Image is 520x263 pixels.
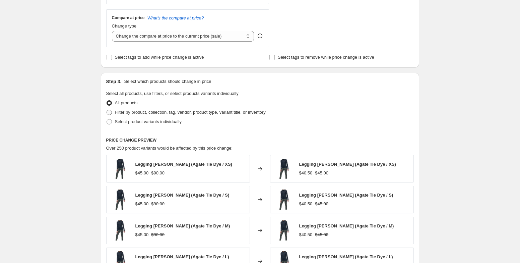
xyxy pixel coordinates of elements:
div: $40.50 [299,231,313,238]
span: Change type [112,23,137,29]
span: Select all products, use filters, or select products variants individually [106,91,239,96]
div: $45.00 [135,170,149,176]
span: Select tags to add while price change is active [115,55,204,60]
h2: Step 3. [106,78,122,85]
span: Legging [PERSON_NAME] (Agate Tie Dye / M) [135,223,230,228]
div: $45.00 [135,201,149,207]
span: Legging [PERSON_NAME] (Agate Tie Dye / S) [299,193,393,198]
span: Select product variants individually [115,119,182,124]
span: Legging [PERSON_NAME] (Agate Tie Dye / M) [299,223,394,228]
strike: $45.00 [315,170,328,176]
span: Legging [PERSON_NAME] (Agate Tie Dye / L) [299,254,393,259]
div: $40.50 [299,201,313,207]
button: What's the compare at price? [147,15,204,20]
span: Legging [PERSON_NAME] (Agate Tie Dye / XS) [299,162,396,167]
strike: $90.00 [151,231,165,238]
span: Legging [PERSON_NAME] (Agate Tie Dye / S) [135,193,230,198]
span: All products [115,100,138,105]
div: $45.00 [135,231,149,238]
h3: Compare at price [112,15,145,20]
span: Filter by product, collection, tag, vendor, product type, variant title, or inventory [115,110,266,115]
img: PERNAA12EL00153302-3435_80x.jpg [274,190,294,210]
strike: $90.00 [151,170,165,176]
div: $40.50 [299,170,313,176]
img: PERNAA12EL00153302-3435_80x.jpg [110,190,130,210]
h6: PRICE CHANGE PREVIEW [106,138,414,143]
strike: $45.00 [315,231,328,238]
img: PERNAA12EL00153302-3435_80x.jpg [110,220,130,241]
span: Legging [PERSON_NAME] (Agate Tie Dye / XS) [135,162,232,167]
img: PERNAA12EL00153302-3435_80x.jpg [274,220,294,241]
img: PERNAA12EL00153302-3435_80x.jpg [110,159,130,179]
div: help [257,33,263,39]
span: Over 250 product variants would be affected by this price change: [106,146,233,151]
span: Legging [PERSON_NAME] (Agate Tie Dye / L) [135,254,229,259]
span: Select tags to remove while price change is active [278,55,374,60]
img: PERNAA12EL00153302-3435_80x.jpg [274,159,294,179]
strike: $90.00 [151,201,165,207]
strike: $45.00 [315,201,328,207]
p: Select which products should change in price [124,78,211,85]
